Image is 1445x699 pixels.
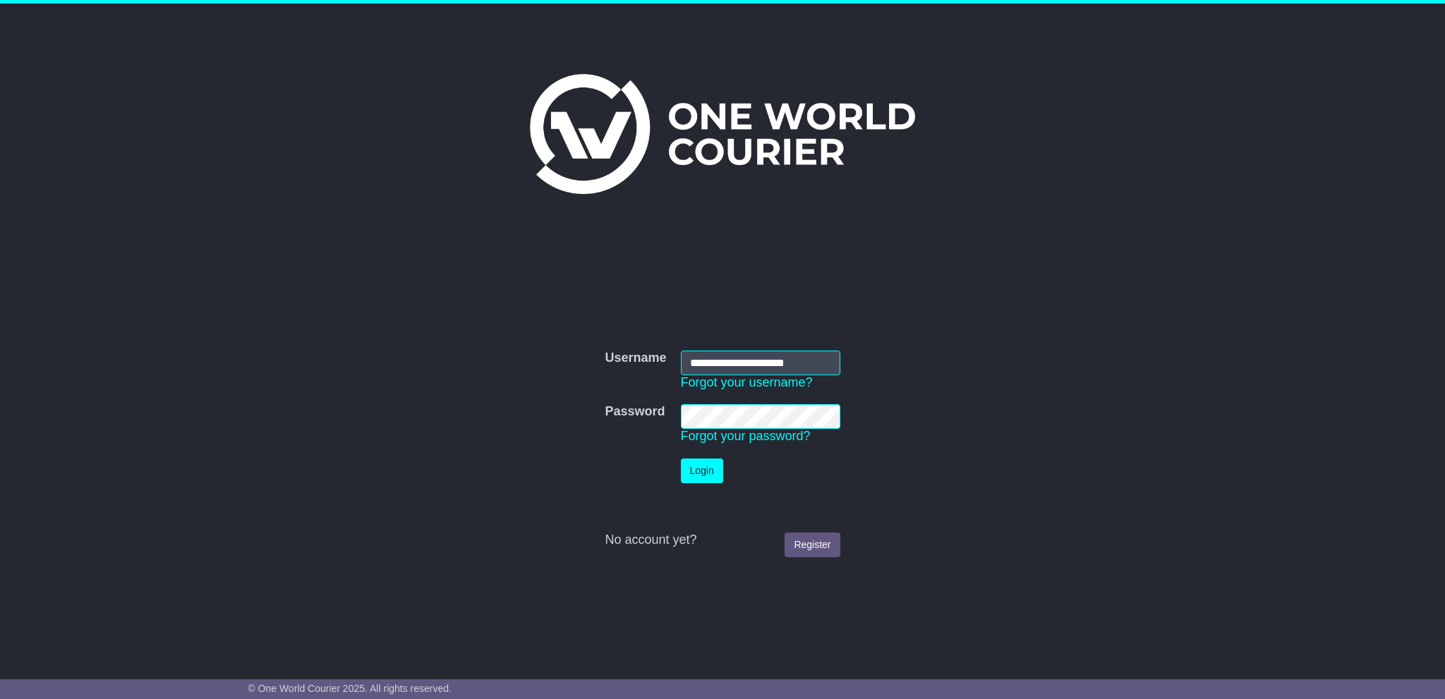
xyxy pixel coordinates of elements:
[681,375,813,389] a: Forgot your username?
[681,429,811,443] a: Forgot your password?
[605,404,665,420] label: Password
[248,683,452,694] span: © One World Courier 2025. All rights reserved.
[681,458,723,483] button: Login
[530,74,915,194] img: One World
[785,533,840,557] a: Register
[605,533,840,548] div: No account yet?
[605,351,666,366] label: Username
